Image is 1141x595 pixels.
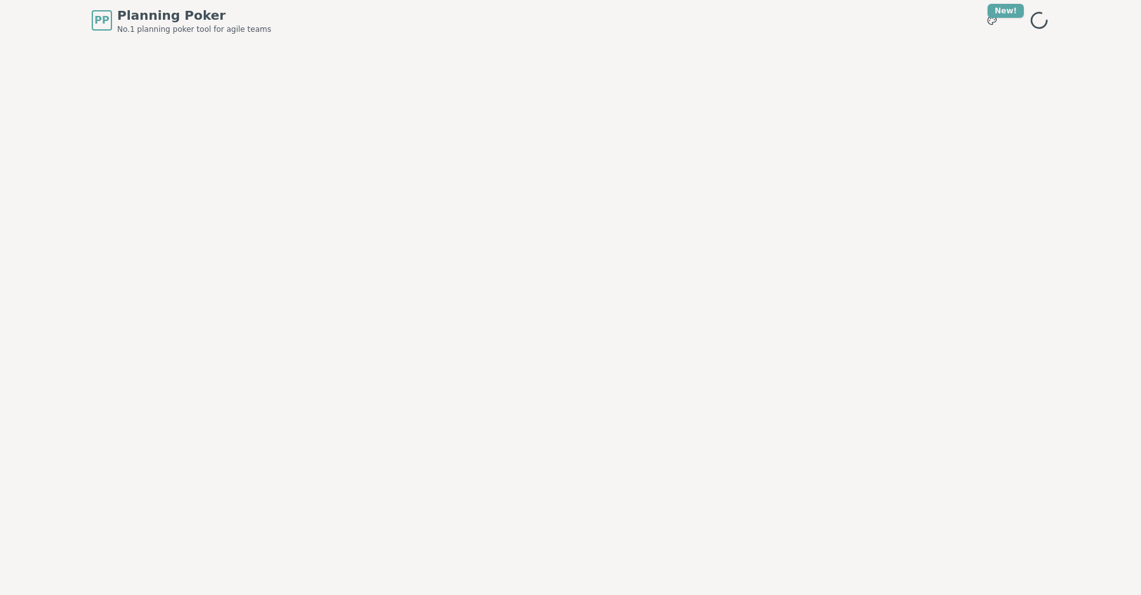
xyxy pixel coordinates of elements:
a: PPPlanning PokerNo.1 planning poker tool for agile teams [92,6,271,34]
span: PP [94,13,109,28]
button: New! [981,9,1003,32]
span: Planning Poker [117,6,271,24]
span: No.1 planning poker tool for agile teams [117,24,271,34]
div: New! [988,4,1024,18]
